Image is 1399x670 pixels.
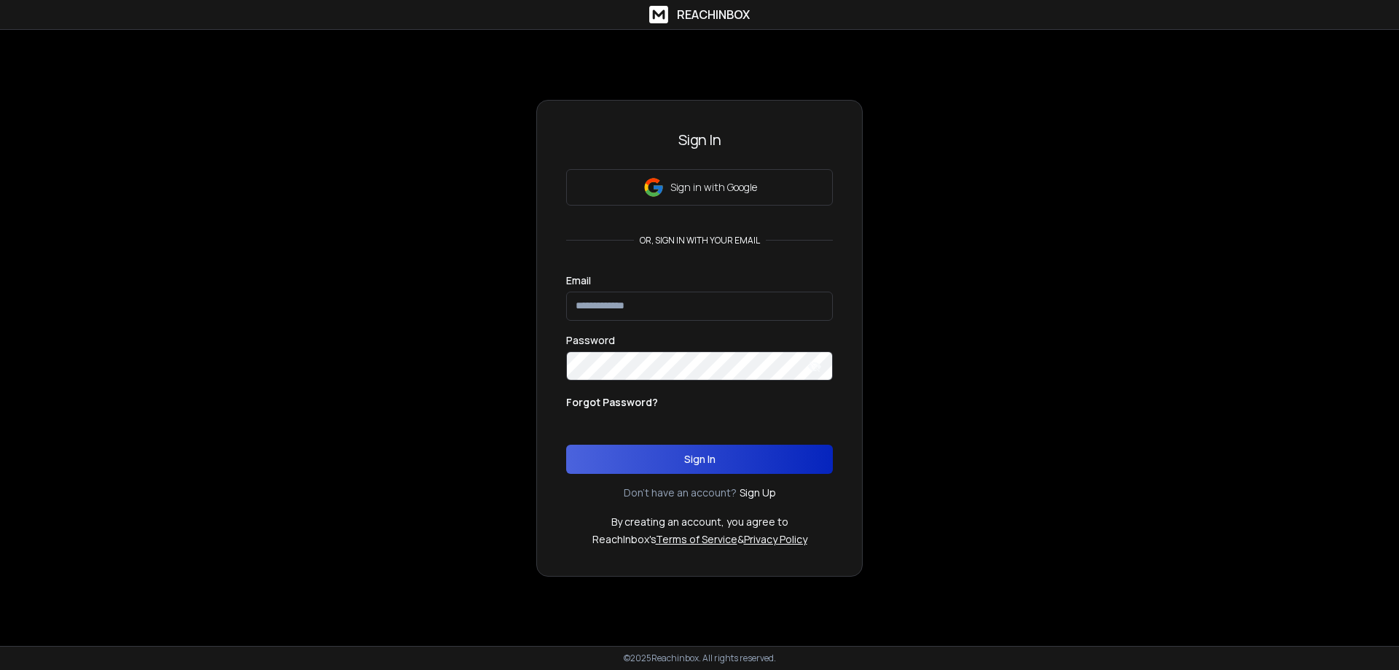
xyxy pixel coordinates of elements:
[566,445,833,474] button: Sign In
[592,532,807,547] p: ReachInbox's &
[649,6,750,23] a: ReachInbox
[566,335,615,346] label: Password
[744,532,807,546] a: Privacy Policy
[740,486,776,500] a: Sign Up
[566,169,833,206] button: Sign in with Google
[566,130,833,150] h3: Sign In
[656,532,737,546] a: Terms of Service
[624,486,737,500] p: Don't have an account?
[670,180,757,195] p: Sign in with Google
[677,6,750,23] h1: ReachInbox
[624,653,776,664] p: © 2025 Reachinbox. All rights reserved.
[566,276,591,286] label: Email
[634,235,766,246] p: or, sign in with your email
[566,395,658,410] p: Forgot Password?
[611,515,788,529] p: By creating an account, you agree to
